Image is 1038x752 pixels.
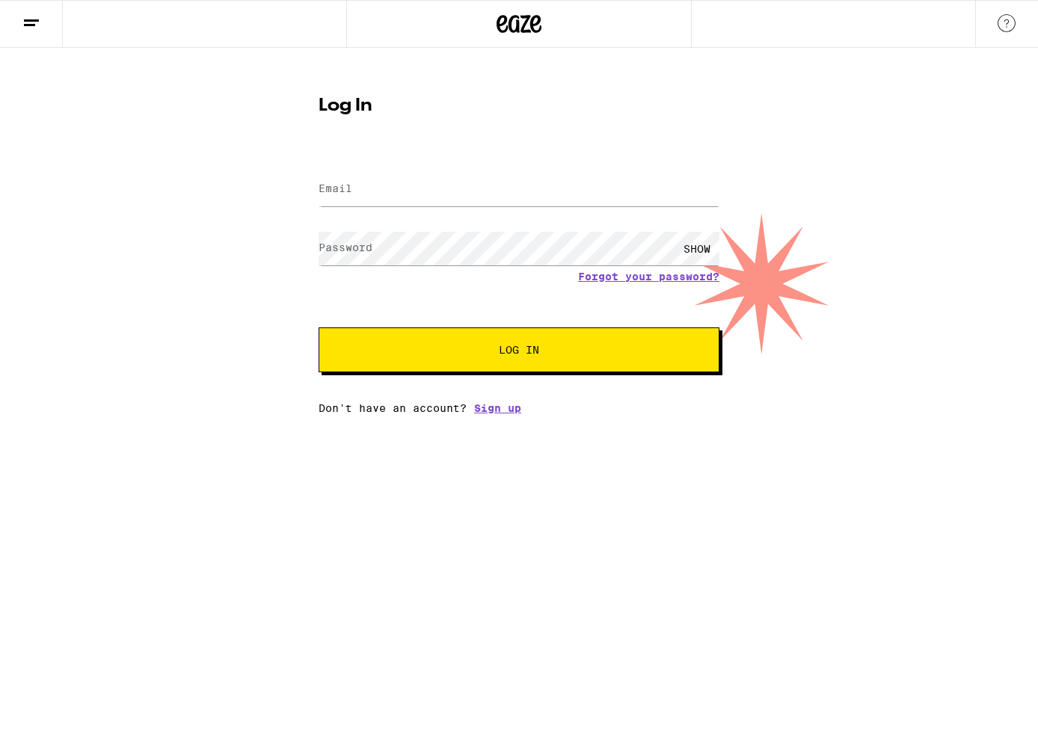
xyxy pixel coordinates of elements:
input: Email [319,173,719,206]
span: Log In [499,345,539,355]
label: Email [319,182,352,194]
label: Password [319,241,372,253]
button: Log In [319,327,719,372]
div: SHOW [675,232,719,265]
a: Forgot your password? [578,271,719,283]
a: Sign up [474,402,521,414]
div: Don't have an account? [319,402,719,414]
h1: Log In [319,97,719,115]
